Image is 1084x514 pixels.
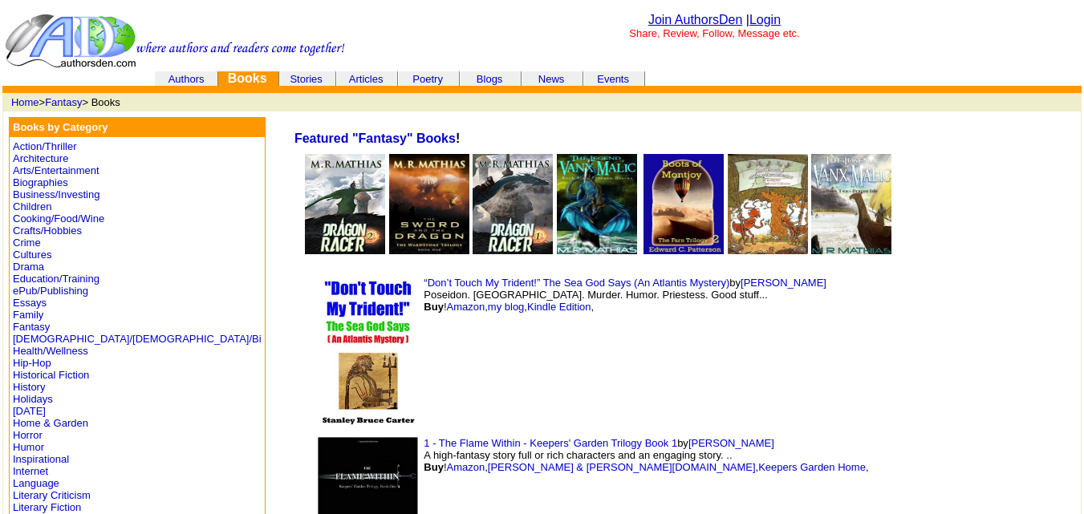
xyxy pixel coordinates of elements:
[447,301,485,313] a: Amazon
[688,437,774,449] a: [PERSON_NAME]
[13,309,43,321] a: Family
[728,243,808,257] a: Chronicles of Henry Roach-Dairier: The Inception of the Combined Colonies
[13,489,91,501] a: Literary Criticism
[305,154,385,254] img: 75608.jpg
[13,393,53,405] a: Holidays
[557,243,637,257] a: Paragon Dracus - The Legend of Vanx Malic Book Six
[277,146,278,154] img: cleardot.gif
[13,176,68,188] a: Biographies
[13,164,99,176] a: Arts/Entertainment
[13,357,51,369] a: Hip-Hop
[597,73,629,85] a: Events
[473,243,553,257] a: Dragon Racer 1 (Dragon Racers)
[488,301,525,313] a: my blog
[728,154,808,254] img: 75891.jpg
[389,154,469,254] img: 42213.jpg
[13,333,262,345] a: [DEMOGRAPHIC_DATA]/[DEMOGRAPHIC_DATA]/Bi
[294,132,460,145] b: !
[424,461,444,473] b: Buy
[741,277,826,289] a: [PERSON_NAME]
[1066,358,1070,362] img: shim.gif
[13,453,69,465] a: Inspirational
[13,121,108,133] b: Books by Category
[13,405,46,417] a: [DATE]
[811,154,891,254] img: 56628.jpg
[477,73,503,85] a: Blogs
[643,154,724,254] img: 74857.jpeg
[758,461,866,473] a: Keepers Garden Home
[811,243,891,257] a: Dragon Isle - Legend of Vanx Malic Book II
[643,243,724,257] a: Boots of Montjoy
[13,225,82,237] a: Crafts/Hobbies
[13,140,76,152] a: Action/Thriller
[290,73,322,85] a: Stories
[13,152,68,164] a: Architecture
[349,73,384,85] a: Articles
[447,461,485,473] a: Amazon
[13,477,59,489] a: Language
[987,304,1051,400] img: shim.gif
[5,13,345,69] img: header_logo2.gif
[13,321,50,333] a: Fantasy
[424,437,868,473] font: by A high-fantasy story full or rich characters and an engaging story. .. ! , , ,
[13,345,88,357] a: Health/Wellness
[45,96,82,108] a: Fantasy
[527,301,591,313] a: Kindle Edition
[746,13,781,26] font: |
[168,73,205,85] a: Authors
[13,465,48,477] a: Internet
[13,429,43,441] a: Horror
[424,301,444,313] b: Buy
[1079,87,1080,91] img: cleardot.gif
[13,501,81,513] a: Literary Fiction
[13,200,51,212] a: Children
[305,243,385,257] a: Dragon Racer 2 (Dragon Racers)
[13,237,41,249] a: Crime
[13,212,104,225] a: Cooking/Food/Wine
[412,73,443,85] a: Poetry
[389,243,469,257] a: The Sword and the Dragon - The Wardstone Trilogy Book I
[13,369,89,381] a: Historical Fiction
[318,277,418,427] img: 67220.jpg
[538,73,565,85] a: News
[488,461,756,473] a: [PERSON_NAME] & [PERSON_NAME][DOMAIN_NAME]
[629,27,799,39] font: Share, Review, Follow, Message etc.
[13,188,99,200] a: Business/Investing
[228,71,267,85] a: Books
[557,154,637,254] img: 67527.jpg
[424,437,677,449] a: 1 - The Flame Within - Keepers' Garden Trilogy Book 1
[424,277,826,313] font: by Poseidon. [GEOGRAPHIC_DATA]. Murder. Humor. Priestess. Good stuff... ! , , ,
[13,261,44,273] a: Drama
[13,285,88,297] a: ePub/Publishing
[294,132,456,145] a: Featured "Fantasy" Books
[13,381,45,393] a: History
[13,441,44,453] a: Humor
[473,154,553,254] img: 75607.jpg
[11,96,39,108] a: Home
[11,96,120,108] font: > > Books
[13,249,51,261] a: Cultures
[749,13,781,26] a: Login
[424,277,729,289] a: “Don’t Touch My Trident!” The Sea God Says (An Atlantis Mystery)
[13,297,47,309] a: Essays
[13,273,99,285] a: Education/Training
[13,417,88,429] a: Home & Garden
[648,13,742,26] a: Join AuthorsDen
